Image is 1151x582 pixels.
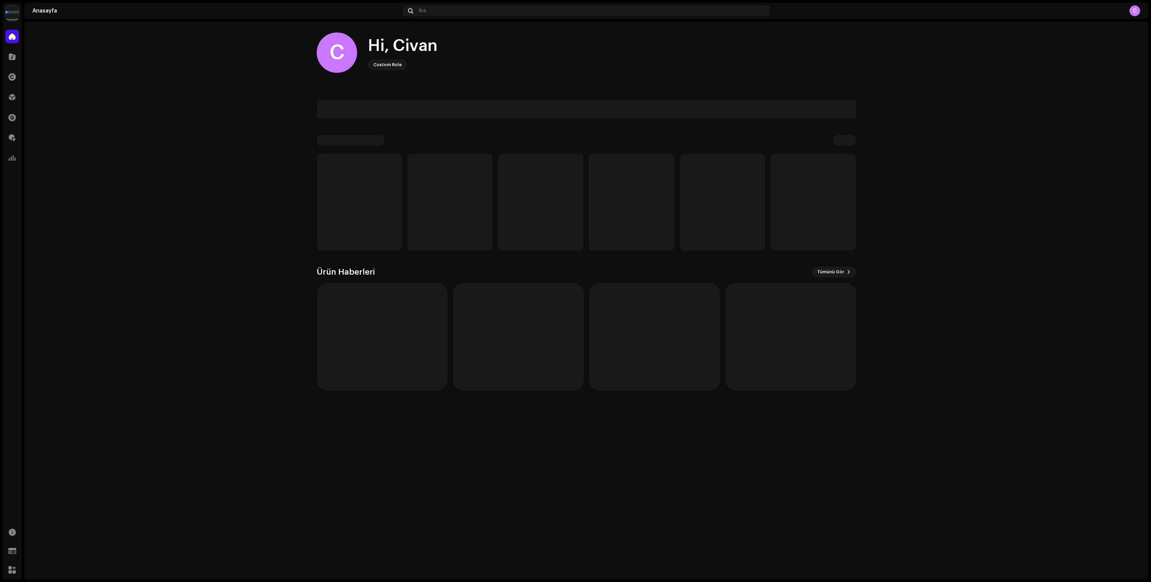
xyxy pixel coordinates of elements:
[812,267,856,277] button: Tümünü Gör
[419,8,426,13] span: Ara
[32,8,400,13] div: Anasayfa
[373,61,402,69] div: Custom Role
[368,35,437,57] div: Hi, Civan
[1129,5,1140,16] div: C
[5,5,19,19] img: 1d4ab021-3d3a-477c-8d2a-5ac14ed14e8d
[317,32,357,73] div: C
[317,267,375,277] h3: Ürün Haberleri
[817,265,844,279] span: Tümünü Gör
